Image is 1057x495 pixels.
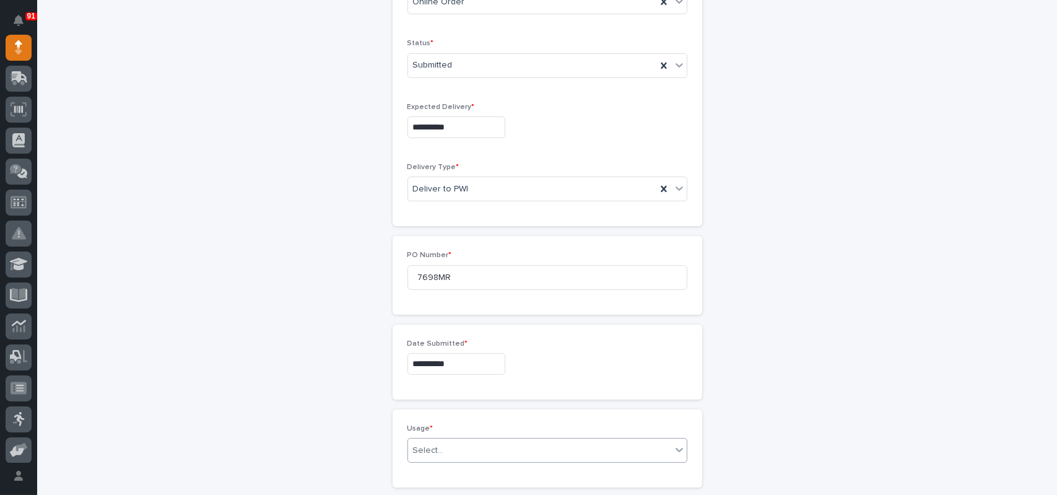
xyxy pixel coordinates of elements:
[407,425,433,432] span: Usage
[407,252,452,259] span: PO Number
[407,340,468,348] span: Date Submitted
[15,15,32,35] div: Notifications91
[407,103,475,111] span: Expected Delivery
[413,183,469,196] span: Deliver to PWI
[27,12,35,20] p: 91
[6,7,32,33] button: Notifications
[407,164,459,171] span: Delivery Type
[413,59,453,72] span: Submitted
[413,444,444,457] div: Select...
[407,40,434,47] span: Status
